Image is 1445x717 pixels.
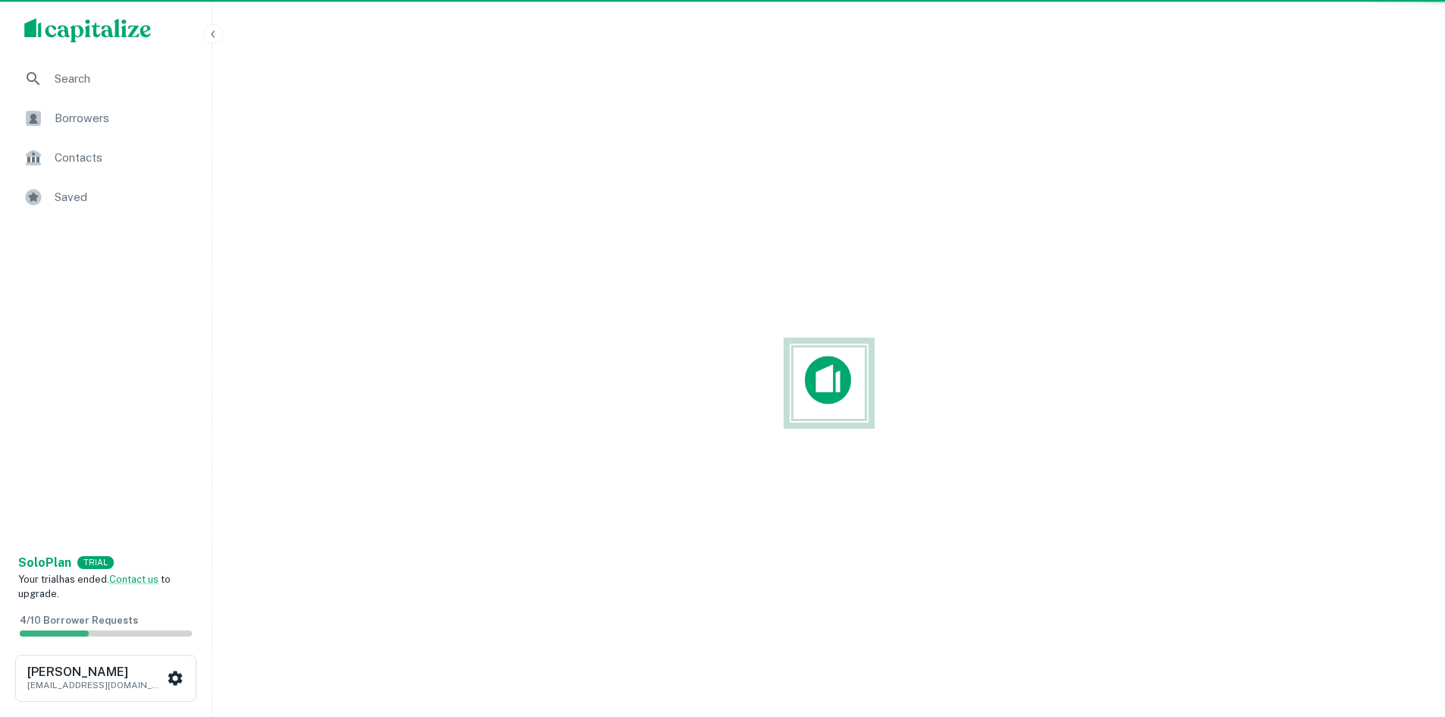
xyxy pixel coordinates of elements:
[12,61,199,97] a: Search
[12,100,199,137] a: Borrowers
[18,555,71,570] strong: Solo Plan
[55,109,190,127] span: Borrowers
[1369,596,1445,668] iframe: Chat Widget
[27,666,164,678] h6: [PERSON_NAME]
[55,188,190,206] span: Saved
[12,140,199,176] a: Contacts
[109,574,159,585] a: Contact us
[20,615,138,626] span: 4 / 10 Borrower Requests
[12,179,199,215] a: Saved
[77,556,114,569] div: TRIAL
[55,70,190,88] span: Search
[15,655,196,702] button: [PERSON_NAME][EMAIL_ADDRESS][DOMAIN_NAME]
[55,149,190,167] span: Contacts
[27,678,164,692] p: [EMAIL_ADDRESS][DOMAIN_NAME]
[18,554,71,572] a: SoloPlan
[24,18,152,42] img: capitalize-logo.png
[18,574,171,600] span: Your trial has ended. to upgrade.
